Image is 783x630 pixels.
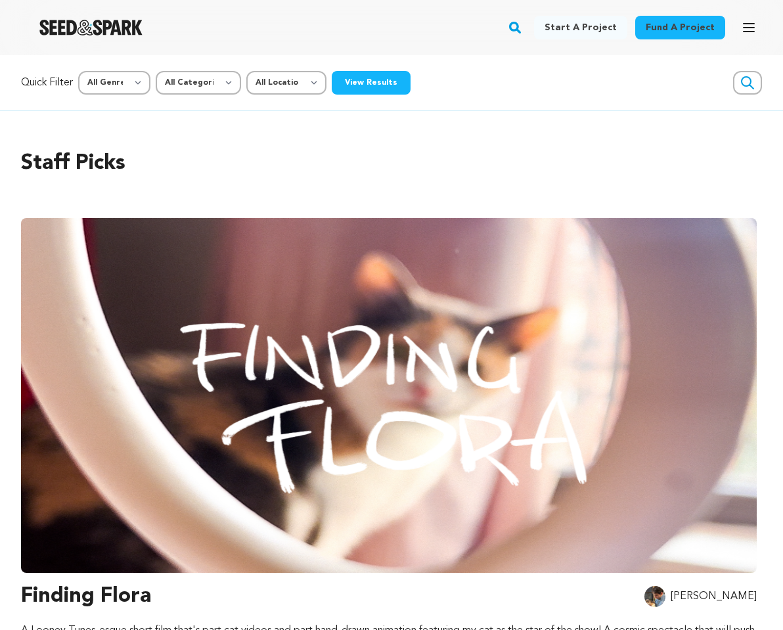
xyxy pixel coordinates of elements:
[39,20,143,35] a: Seed&Spark Homepage
[671,589,757,604] p: [PERSON_NAME]
[21,581,151,612] h3: Finding Flora
[21,218,757,573] img: Finding Flora image
[21,148,762,179] h2: Staff Picks
[534,16,627,39] a: Start a project
[644,586,665,607] img: e6948424967afddf.jpg
[635,16,725,39] a: Fund a project
[39,20,143,35] img: Seed&Spark Logo Dark Mode
[21,75,73,91] p: Quick Filter
[332,71,411,95] button: View Results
